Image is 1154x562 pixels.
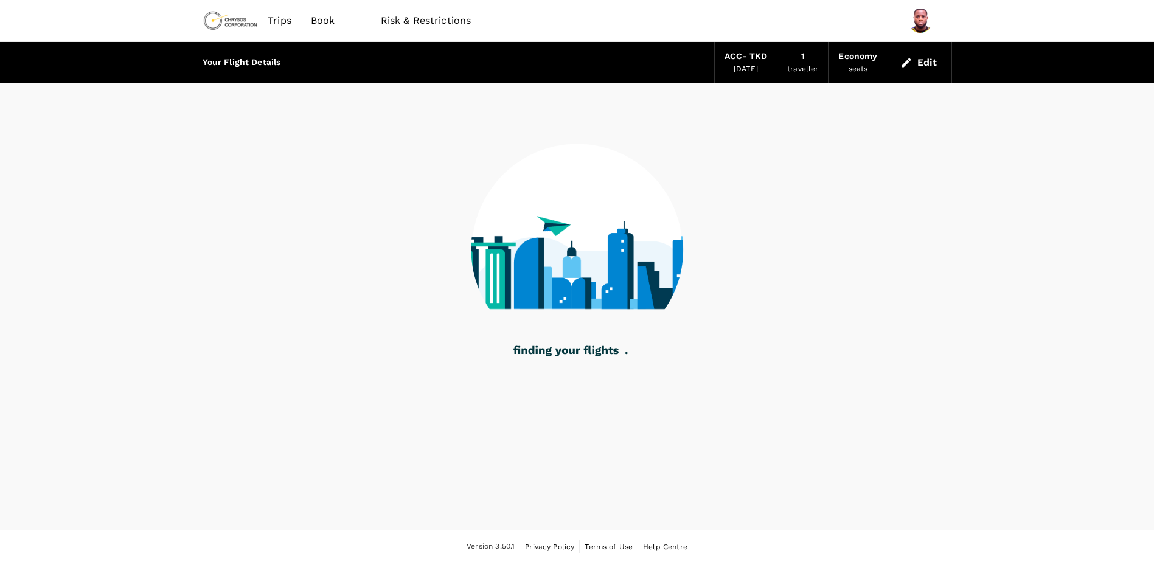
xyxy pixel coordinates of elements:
span: Version 3.50.1 [467,541,515,553]
span: Risk & Restrictions [381,13,471,28]
div: [DATE] [734,63,758,75]
a: Terms of Use [585,540,633,553]
div: seats [849,63,868,75]
div: Your Flight Details [203,56,281,69]
button: Edit [898,53,942,72]
div: Economy [838,50,877,63]
g: . [625,352,628,354]
span: Trips [268,13,291,28]
a: Help Centre [643,540,687,553]
div: traveller [787,63,818,75]
img: Gideon Asenso Mensah [908,9,933,33]
img: Chrysos Corporation [203,7,259,34]
g: finding your flights [513,346,619,357]
span: Terms of Use [585,543,633,551]
span: Book [311,13,335,28]
div: ACC - TKD [725,50,767,63]
a: Privacy Policy [525,540,574,553]
div: 1 [801,50,805,63]
span: Help Centre [643,543,687,551]
span: Privacy Policy [525,543,574,551]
